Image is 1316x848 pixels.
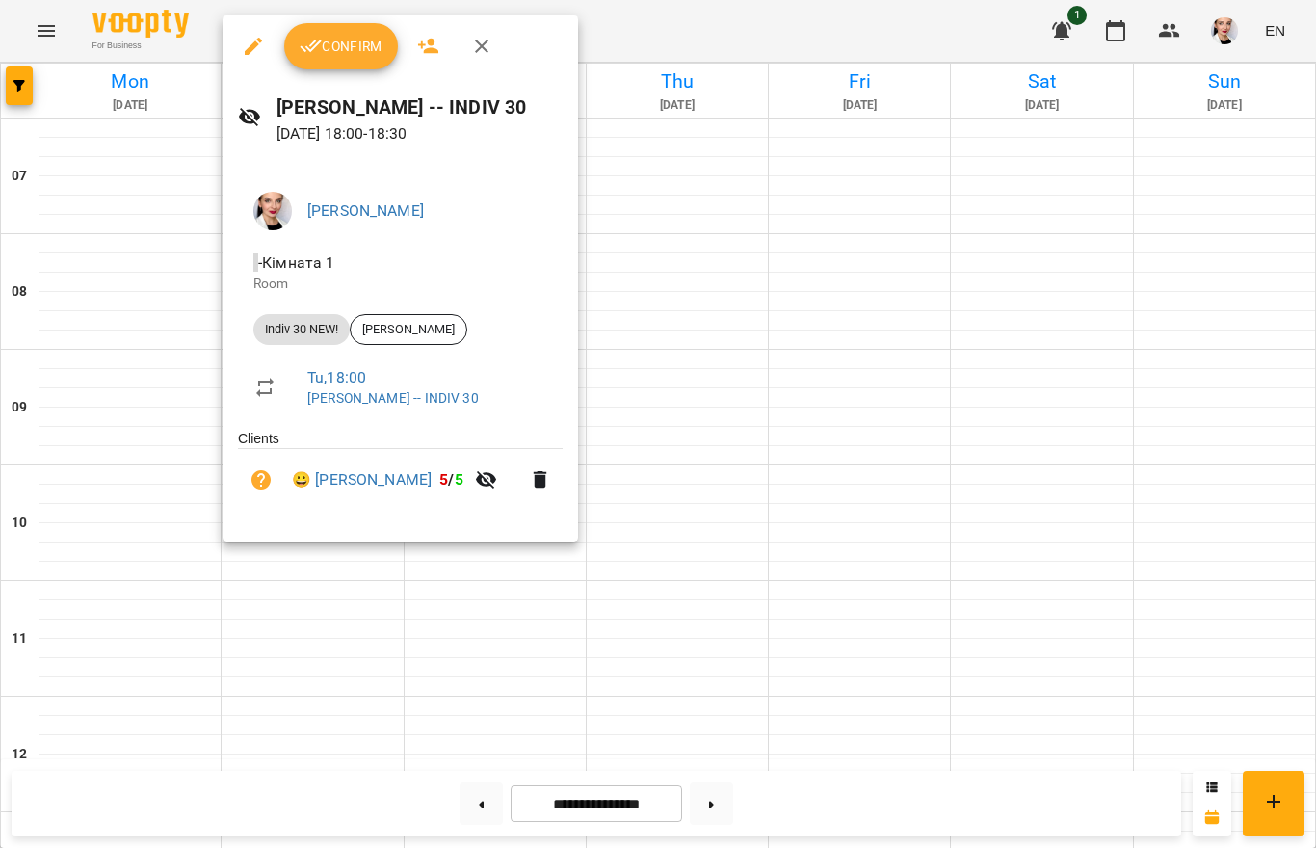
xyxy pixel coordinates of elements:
[253,321,350,338] span: Indiv 30 NEW!
[253,275,547,294] p: Room
[253,192,292,230] img: a7f3889b8e8428a109a73121dfefc63d.jpg
[455,470,463,489] span: 5
[351,321,466,338] span: [PERSON_NAME]
[350,314,467,345] div: [PERSON_NAME]
[238,429,563,518] ul: Clients
[307,201,424,220] a: [PERSON_NAME]
[276,122,564,146] p: [DATE] 18:00 - 18:30
[439,470,448,489] span: 5
[284,23,398,69] button: Confirm
[253,253,339,272] span: - Кімната 1
[307,368,366,386] a: Tu , 18:00
[307,390,479,406] a: [PERSON_NAME] -- INDIV 30
[439,470,462,489] b: /
[292,468,432,491] a: 😀 [PERSON_NAME]
[238,457,284,503] button: Unpaid. Bill the attendance?
[300,35,382,58] span: Confirm
[276,93,564,122] h6: [PERSON_NAME] -- INDIV 30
